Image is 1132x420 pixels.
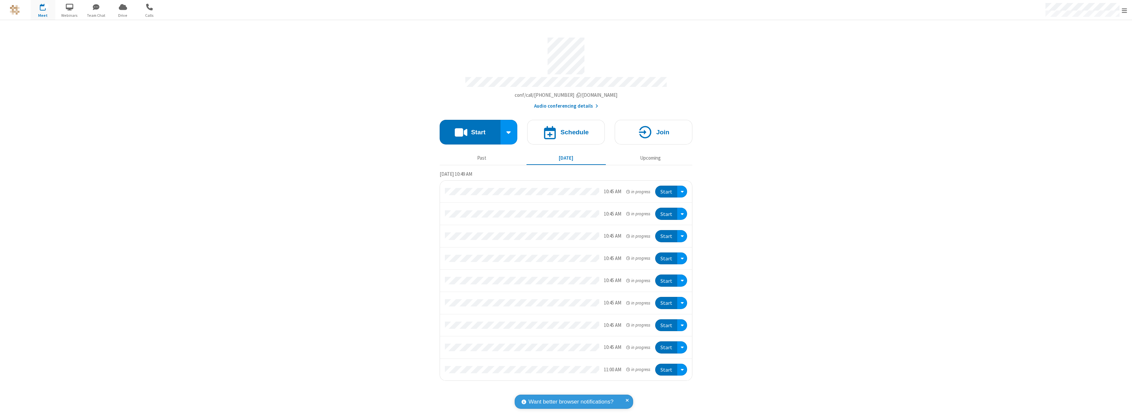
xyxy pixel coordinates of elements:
section: Account details [440,33,692,110]
span: Team Chat [84,13,109,18]
button: Upcoming [611,152,690,164]
span: Meet [31,13,55,18]
div: Open menu [677,275,687,287]
em: in progress [626,233,650,239]
em: in progress [626,300,650,306]
button: Copy my meeting room linkCopy my meeting room link [515,92,618,99]
button: Start [655,230,677,242]
button: Past [442,152,522,164]
em: in progress [626,277,650,284]
span: Copy my meeting room link [515,92,618,98]
div: 10:45 AM [604,322,621,329]
button: Start [655,252,677,265]
button: Start [655,208,677,220]
em: in progress [626,344,650,351]
em: in progress [626,322,650,328]
div: Open menu [677,208,687,220]
section: Today's Meetings [440,170,692,381]
img: QA Selenium DO NOT DELETE OR CHANGE [10,5,20,15]
div: 11:00 AM [604,366,621,374]
div: 10:45 AM [604,232,621,240]
h4: Start [471,129,485,135]
button: [DATE] [527,152,606,164]
button: Start [655,275,677,287]
div: Open menu [677,186,687,198]
em: in progress [626,255,650,261]
div: Open menu [677,319,687,331]
div: Start conference options [501,120,518,144]
button: Start [655,297,677,309]
div: Open menu [677,252,687,265]
div: 10:45 AM [604,255,621,262]
div: Open menu [677,341,687,354]
div: 9 [44,4,49,9]
div: Open menu [677,230,687,242]
em: in progress [626,189,650,195]
span: Want better browser notifications? [528,398,613,406]
div: Open menu [677,364,687,376]
button: Join [615,120,692,144]
h4: Join [656,129,669,135]
div: 10:45 AM [604,188,621,196]
div: Open menu [677,297,687,309]
div: 10:45 AM [604,210,621,218]
button: Start [655,341,677,354]
div: 10:45 AM [604,299,621,307]
button: Start [440,120,501,144]
button: Start [655,364,677,376]
button: Audio conferencing details [534,102,598,110]
div: 10:45 AM [604,344,621,351]
span: Webinars [57,13,82,18]
em: in progress [626,211,650,217]
h4: Schedule [560,129,589,135]
div: 10:45 AM [604,277,621,284]
span: Drive [111,13,135,18]
button: Start [655,186,677,198]
span: Calls [137,13,162,18]
button: Start [655,319,677,331]
button: Schedule [527,120,605,144]
em: in progress [626,366,650,373]
span: [DATE] 10:49 AM [440,171,472,177]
